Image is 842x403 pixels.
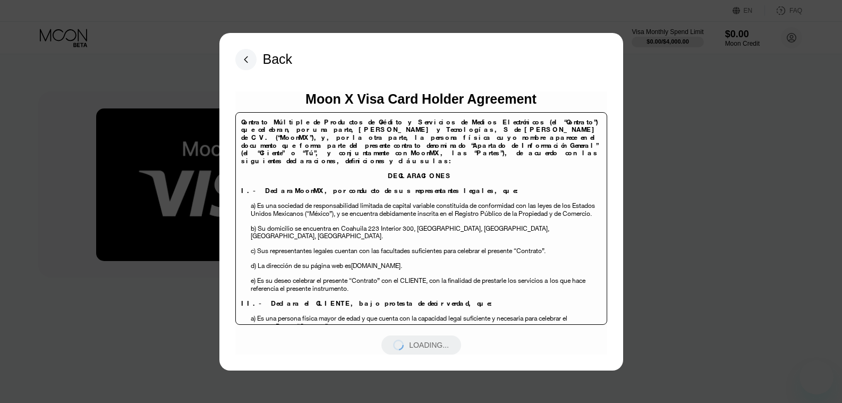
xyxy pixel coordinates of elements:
[241,125,599,142] span: [PERSON_NAME] y Tecnologías, S de [PERSON_NAME] de C.V. (“MoonMX”),
[254,261,351,270] span: ) La dirección de su página web es
[305,91,537,107] div: Moon X Visa Card Holder Agreement
[251,261,254,270] span: d
[800,360,834,394] iframe: Button to launch messaging window
[540,276,548,285] span: s a
[241,148,599,165] span: , las “Partes”), de acuerdo con las siguientes declaraciones, definiciones y cláusulas:
[235,49,293,70] div: Back
[251,224,339,233] span: b) Su domicilio se encuentra en
[251,246,254,255] span: c
[254,246,546,255] span: ) Sus representantes legales cuentan con las facultades suficientes para celebrar el presente “Co...
[341,224,548,233] span: Coahuila 223 Interior 300, [GEOGRAPHIC_DATA], [GEOGRAPHIC_DATA]
[241,299,495,308] span: II.- Declara el CLIENTE, bajo protesta de decir verdad, que:
[241,133,598,157] span: y, por la otra parte, la persona física cuyo nombre aparece en el documento que forma parte del p...
[254,276,540,285] span: ) Es su deseo celebrar el presente “Contrato” con el CLIENTE, con la finalidad de prestarle los s...
[251,201,595,218] span: a) Es una sociedad de responsabilidad limitada de capital variable constituida de conformidad con...
[295,186,325,195] span: MoonMX
[251,276,585,293] span: los que hace referencia el presente instrumento.
[263,52,293,67] div: Back
[241,117,598,135] span: Contrato Múltiple de Productos de Crédito y Servicios de Medios Electrónicos (el “Contrato”) que ...
[251,314,567,331] span: a) Es una persona física mayor de edad y que cuenta con la capacidad legal suficiente y necesaria...
[325,186,521,195] span: , por conducto de sus representantes legales, que:
[251,224,549,241] span: , [GEOGRAPHIC_DATA], [GEOGRAPHIC_DATA].
[251,276,254,285] span: e
[388,171,452,180] span: DECLARACIONES
[241,186,295,195] span: I.- Declara
[351,261,402,270] span: [DOMAIN_NAME].
[411,148,440,157] span: MoonMX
